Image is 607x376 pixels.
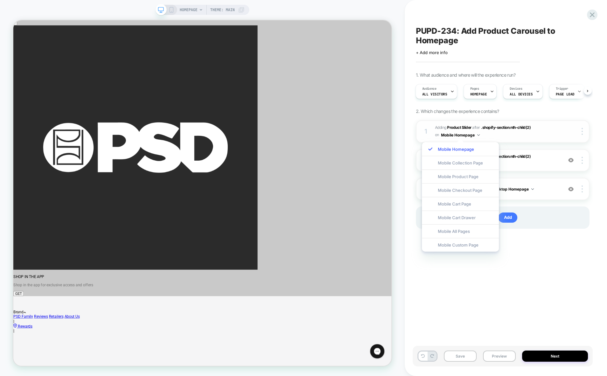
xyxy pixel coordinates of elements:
[422,183,499,197] div: Mobile Checkout Page
[423,126,429,137] div: 1
[582,185,583,192] img: close
[481,125,531,130] span: .shopify-section:nth-child(2)
[444,351,477,362] button: Save
[522,351,588,362] button: Next
[416,72,515,78] span: 1. What audience and where will the experience run?
[416,26,590,45] span: PUPD-234: Add Product Carousel to Homepage
[568,186,574,192] img: crossed eye
[422,142,499,156] div: Mobile Homepage
[422,197,499,211] div: Mobile Cart Page
[422,170,499,183] div: Mobile Product Page
[472,125,480,130] span: AFTER
[439,212,583,223] span: Hover on a section in order to edit or
[582,128,583,135] img: close
[568,157,574,163] img: crossed eye
[422,92,447,96] span: All Visitors
[428,147,432,151] img: blue checkmark
[422,224,499,238] div: Mobile All Pages
[531,188,534,190] img: down arrow
[422,156,499,170] div: Mobile Collection Page
[481,154,531,159] span: .shopify-section:nth-child(2)
[510,92,533,96] span: ALL DEVICES
[510,87,522,91] span: Devices
[447,125,471,130] b: Product Slider
[470,87,479,91] span: Pages
[556,87,568,91] span: Trigger
[582,157,583,164] img: close
[483,351,516,362] button: Preview
[210,5,235,15] span: Theme: MAIN
[556,92,575,96] span: Page Load
[441,131,480,139] button: Mobile Homepage
[435,125,472,130] span: Adding
[422,211,499,224] div: Mobile Cart Drawer
[416,108,499,114] span: 2. Which changes the experience contains?
[477,134,480,136] img: down arrow
[422,238,499,252] div: Mobile Custom Page
[470,92,487,96] span: HOMEPAGE
[435,131,439,138] span: on
[498,212,518,223] span: Add
[13,20,391,365] iframe: To enrich screen reader interactions, please activate Accessibility in Grammarly extension settings
[422,87,437,91] span: Audience
[180,5,197,15] span: HOMEPAGE
[492,185,534,193] button: Desktop Homepage
[416,50,448,55] span: + Add more info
